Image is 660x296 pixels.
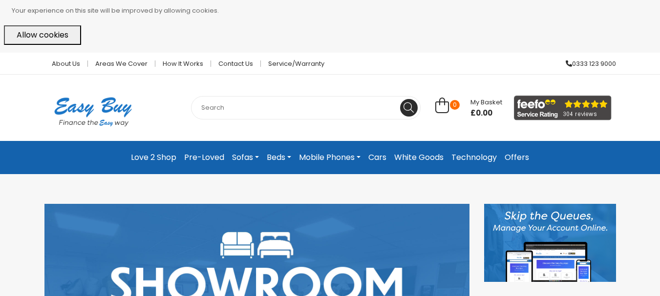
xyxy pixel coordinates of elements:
[263,149,295,166] a: Beds
[4,25,81,45] button: Allow cookies
[484,204,616,282] img: Discover our App
[364,149,390,166] a: Cars
[44,60,88,67] a: About Us
[180,149,228,166] a: Pre-Loved
[501,149,533,166] a: Offers
[44,84,142,139] img: Easy Buy
[88,60,155,67] a: Areas we cover
[228,149,263,166] a: Sofas
[295,149,364,166] a: Mobile Phones
[514,96,612,120] img: feefo_logo
[470,98,502,107] span: My Basket
[558,60,616,67] a: 0333 123 9000
[12,4,656,18] p: Your experience on this site will be improved by allowing cookies.
[211,60,261,67] a: Contact Us
[470,108,502,118] span: £0.00
[390,149,447,166] a: White Goods
[127,149,180,166] a: Love 2 Shop
[261,60,324,67] a: Service/Warranty
[450,100,460,110] span: 0
[447,149,501,166] a: Technology
[155,60,211,67] a: How it works
[435,103,502,114] a: 0 My Basket £0.00
[191,96,421,119] input: Search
